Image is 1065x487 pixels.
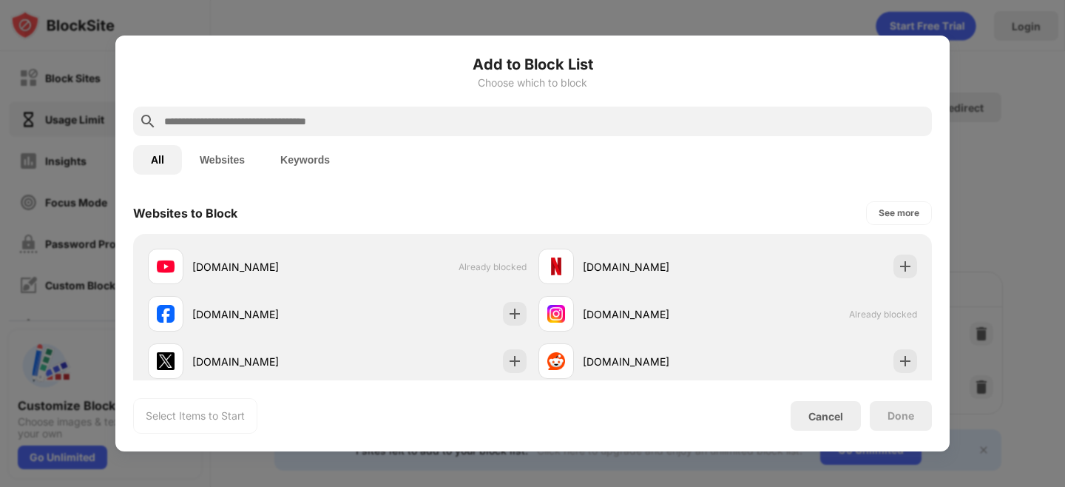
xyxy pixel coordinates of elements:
div: See more [879,206,919,221]
div: Done [887,410,914,422]
span: Already blocked [459,261,527,272]
button: Websites [182,145,263,175]
img: favicons [157,352,175,370]
div: Websites to Block [133,206,237,221]
div: Choose which to block [133,77,932,89]
div: [DOMAIN_NAME] [583,259,728,275]
img: search.svg [139,112,157,130]
button: Keywords [263,145,348,175]
img: favicons [157,258,175,275]
div: [DOMAIN_NAME] [583,354,728,369]
div: Cancel [808,410,843,423]
div: [DOMAIN_NAME] [583,306,728,322]
div: [DOMAIN_NAME] [192,306,337,322]
div: Select Items to Start [146,409,245,423]
h6: Add to Block List [133,53,932,75]
img: favicons [547,258,565,275]
button: All [133,145,182,175]
span: Already blocked [849,309,917,320]
img: favicons [547,352,565,370]
div: [DOMAIN_NAME] [192,354,337,369]
img: favicons [157,305,175,323]
div: [DOMAIN_NAME] [192,259,337,275]
img: favicons [547,305,565,323]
